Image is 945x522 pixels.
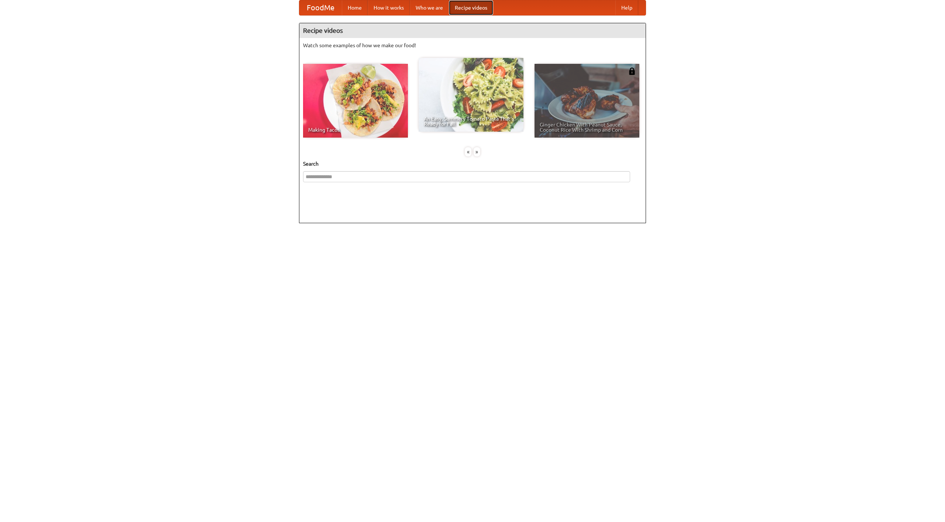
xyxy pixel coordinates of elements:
a: Who we are [410,0,449,15]
div: « [465,147,471,156]
p: Watch some examples of how we make our food! [303,42,642,49]
a: An Easy, Summery Tomato Pasta That's Ready for Fall [419,58,523,132]
img: 483408.png [628,68,636,75]
a: Recipe videos [449,0,493,15]
a: Making Tacos [303,64,408,138]
a: Home [342,0,368,15]
div: » [474,147,480,156]
a: Help [615,0,638,15]
a: How it works [368,0,410,15]
h5: Search [303,160,642,167]
span: An Easy, Summery Tomato Pasta That's Ready for Fall [424,116,518,127]
h4: Recipe videos [299,23,646,38]
a: FoodMe [299,0,342,15]
span: Making Tacos [308,127,403,132]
